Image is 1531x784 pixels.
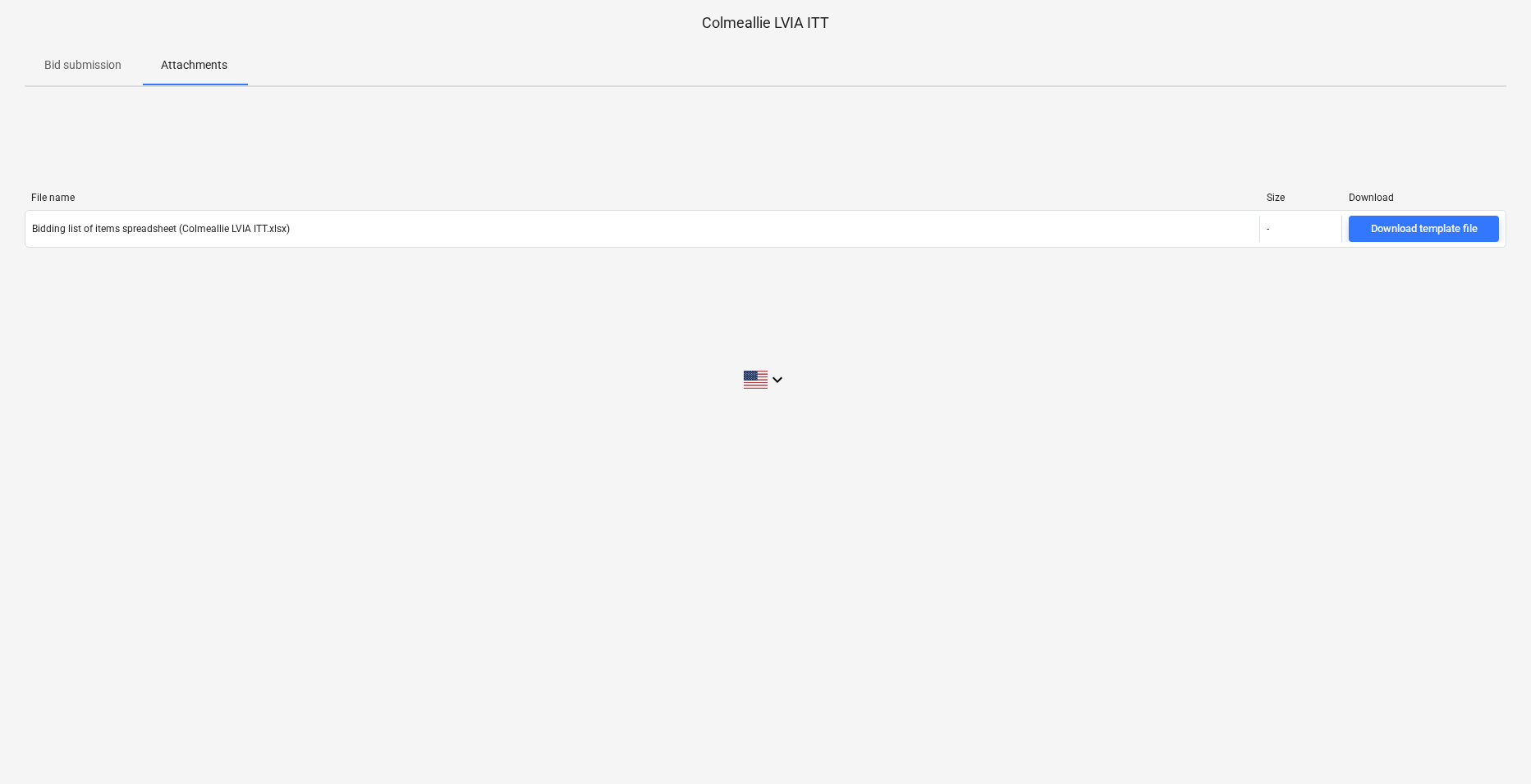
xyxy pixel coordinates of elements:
[1267,223,1269,235] div: -
[161,57,227,74] p: Attachments
[25,13,1506,33] p: Colmeallie LVIA ITT
[1349,216,1499,242] button: Download template file
[32,223,290,235] div: Bidding list of items spreadsheet (Colmeallie LVIA ITT.xlsx)
[768,370,787,390] i: keyboard_arrow_down
[1349,192,1500,203] div: Download
[44,57,121,74] p: Bid submission
[1371,220,1478,239] div: Download template file
[1267,192,1336,203] div: Size
[31,192,1254,203] div: File name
